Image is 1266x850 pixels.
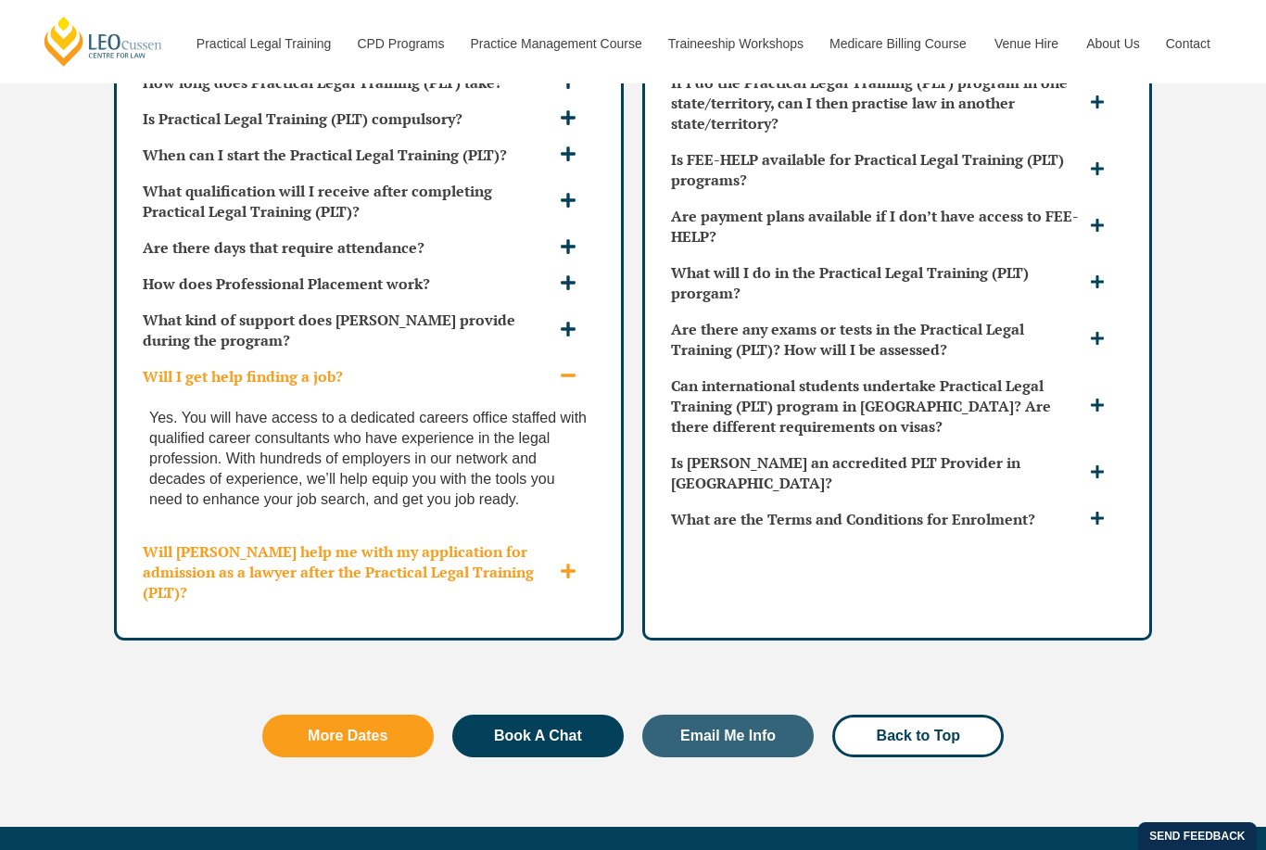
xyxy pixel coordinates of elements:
[143,237,555,258] h3: Are there days that require attendance?
[671,452,1085,493] h3: Is [PERSON_NAME] an accredited PLT Provider in [GEOGRAPHIC_DATA]?
[15,7,70,63] button: Open LiveChat chat widget
[143,366,555,387] h3: Will I get help finding a job?
[308,729,387,743] span: More Dates
[671,375,1085,437] h3: Can international students undertake Practical Legal Training (PLT) program in [GEOGRAPHIC_DATA]?...
[42,15,165,68] a: [PERSON_NAME] Centre for Law
[981,4,1072,83] a: Venue Hire
[143,145,555,165] h3: When can I start the Practical Legal Training (PLT)?
[143,541,555,603] h3: Will [PERSON_NAME] help me with my application for admission as a lawyer after the Practical Lega...
[143,108,555,129] h3: Is Practical Legal Training (PLT) compulsory?
[262,715,434,757] a: More Dates
[343,4,456,83] a: CPD Programs
[143,273,555,294] h3: How does Professional Placement work?
[671,319,1085,360] h3: Are there any exams or tests in the Practical Legal Training (PLT)? How will I be assessed?
[143,310,555,350] h3: What kind of support does [PERSON_NAME] provide during the program?
[642,715,814,757] a: Email Me Info
[183,4,344,83] a: Practical Legal Training
[671,72,1085,133] h3: If I do the Practical Legal Training (PLT) program in one state/territory, can I then practise la...
[877,729,960,743] span: Back to Top
[816,4,981,83] a: Medicare Billing Course
[671,509,1085,529] h3: What are the Terms and Conditions for Enrolment?
[143,181,555,222] h3: What qualification will I receive after completing Practical Legal Training (PLT)?
[680,729,776,743] span: Email Me Info
[654,4,816,83] a: Traineeship Workshops
[1072,4,1152,83] a: About Us
[671,149,1085,190] h3: Is FEE-HELP available for Practical Legal Training (PLT) programs?
[671,262,1085,303] h3: What will I do in the Practical Legal Training (PLT) prorgam?
[1152,4,1224,83] a: Contact
[149,410,587,507] span: Yes. You will have access to a dedicated careers office staffed with qualified career consultants...
[832,715,1004,757] a: Back to Top
[457,4,654,83] a: Practice Management Course
[494,729,582,743] span: Book A Chat
[452,715,624,757] a: Book A Chat
[671,206,1085,247] h3: Are payment plans available if I don’t have access to FEE-HELP?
